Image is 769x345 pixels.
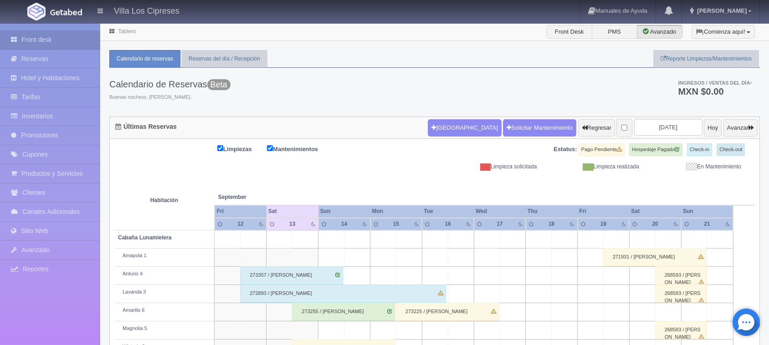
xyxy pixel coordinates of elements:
div: 17 [492,220,508,228]
div: 14 [336,220,352,228]
th: Tue [422,205,474,218]
th: Fri [578,205,630,218]
div: 268593 / [PERSON_NAME] [655,266,707,284]
a: Reservas del día / Recepción [181,50,267,68]
label: Estatus: [554,145,577,154]
div: 12 [232,220,248,228]
div: 16 [440,220,456,228]
span: Beta [207,79,231,90]
a: Reporte Limpiezas/Mantenimientos [653,50,759,68]
div: Limpieza solicitada [441,163,543,171]
h4: Últimas Reservas [115,123,177,130]
div: Amarilis 6 [118,307,210,314]
th: Wed [474,205,526,218]
button: Hoy [704,119,722,137]
div: Amapola 1 [118,252,210,259]
th: Mon [370,205,422,218]
div: Limpieza realizada [543,163,646,171]
span: Ingresos / Ventas del día [678,80,752,86]
div: 15 [388,220,404,228]
label: Avanzado [637,25,682,39]
label: Front Desk [547,25,592,39]
div: 273225 / [PERSON_NAME] [396,303,499,321]
th: Sat [629,205,681,218]
div: 268593 / [PERSON_NAME] [655,321,707,339]
div: 19 [595,220,611,228]
th: Sun [318,205,370,218]
h4: Villa Los Cipreses [114,5,179,16]
label: Hospedaje Pagado [629,143,682,156]
label: Mantenimientos [267,143,332,154]
th: Fri [215,205,267,218]
h3: MXN $0.00 [678,87,752,96]
span: September [218,193,315,201]
label: Pago Pendiente [579,143,625,156]
a: Tablero [118,28,136,35]
th: Sat [267,205,318,218]
button: Regresar [578,119,615,137]
div: Magnolia 5 [118,325,210,332]
label: Limpiezas [217,143,266,154]
th: Thu [526,205,578,218]
a: Calendario de reservas [109,50,180,68]
div: Anturio 4 [118,270,210,278]
div: 13 [284,220,300,228]
img: Getabed [50,9,82,15]
div: Lavanda 3 [118,289,210,296]
button: [GEOGRAPHIC_DATA] [428,119,501,137]
th: Sun [681,205,733,218]
div: 271931 / [PERSON_NAME] [603,248,706,266]
div: En Mantenimiento [646,163,748,171]
span: Buenas nochess, [PERSON_NAME]. [109,94,231,101]
div: 21 [699,220,715,228]
a: Solicitar Mantenimiento [503,119,576,137]
button: Avanzar [723,119,758,137]
span: [PERSON_NAME] [695,7,747,14]
img: Getabed [27,3,46,20]
div: 273255 / [PERSON_NAME] [292,303,395,321]
strong: Habitación [150,197,178,203]
b: Cabaña Lunamielera [118,234,171,241]
input: Mantenimientos [267,145,273,151]
div: 18 [543,220,559,228]
label: Check-out [717,143,745,156]
div: 20 [647,220,663,228]
button: ¡Comienza aquí! [692,25,755,39]
input: Limpiezas [217,145,223,151]
div: 272893 / [PERSON_NAME] [240,284,446,303]
label: Check-in [687,143,712,156]
div: 268593 / [PERSON_NAME] [655,284,707,303]
label: PMS [592,25,637,39]
h3: Calendario de Reservas [109,79,231,89]
div: 273357 / [PERSON_NAME] [240,266,343,284]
